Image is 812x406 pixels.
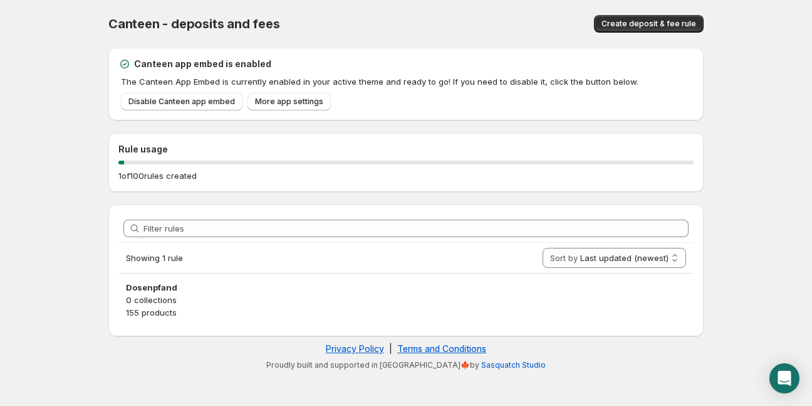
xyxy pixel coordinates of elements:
h3: Dosenpfand [126,281,686,294]
h2: Canteen app embed is enabled [134,58,271,70]
span: Create deposit & fee rule [601,19,696,29]
a: More app settings [247,93,331,110]
p: 155 products [126,306,686,319]
button: Create deposit & fee rule [594,15,704,33]
p: Proudly built and supported in [GEOGRAPHIC_DATA]🍁by [115,360,697,370]
p: 0 collections [126,294,686,306]
span: Canteen - deposits and fees [108,16,280,31]
a: Terms and Conditions [397,343,486,354]
p: 1 of 100 rules created [118,169,197,182]
span: Showing 1 rule [126,253,183,263]
span: | [389,343,392,354]
a: Privacy Policy [326,343,384,354]
input: Filter rules [143,220,689,237]
p: The Canteen App Embed is currently enabled in your active theme and ready to go! If you need to d... [121,75,694,88]
span: Disable Canteen app embed [128,97,235,107]
a: Sasquatch Studio [481,360,546,370]
span: More app settings [255,97,323,107]
div: Open Intercom Messenger [769,363,799,393]
a: Disable Canteen app embed [121,93,242,110]
h2: Rule usage [118,143,694,156]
